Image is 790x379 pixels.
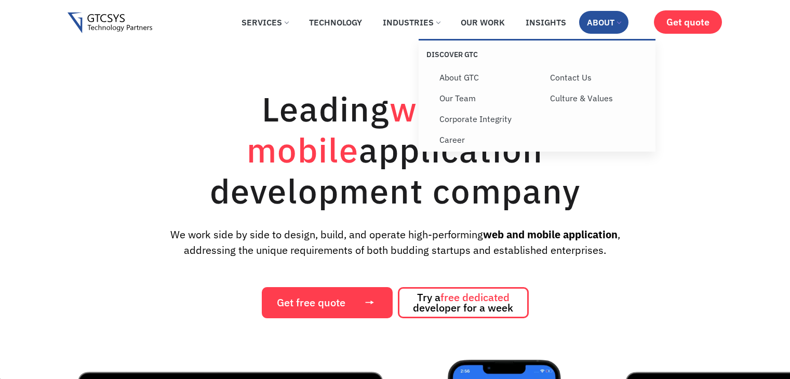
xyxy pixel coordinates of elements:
a: Our Team [432,88,542,109]
span: free dedicated [440,290,510,304]
p: We work side by side to design, build, and operate high-performing , addressing the unique requir... [153,227,637,258]
a: Insights [518,11,574,34]
a: Try afree dedicated developer for a week [398,287,529,318]
h1: Leading application development company [162,88,629,211]
p: Discover GTC [426,50,537,59]
img: Gtcsys logo [68,12,152,34]
a: Our Work [453,11,513,34]
a: Technology [301,11,370,34]
span: Get quote [666,17,709,28]
a: Get quote [654,10,722,34]
a: Contact Us [542,67,653,88]
a: Corporate Integrity [432,109,542,129]
a: Services [234,11,296,34]
strong: web and mobile application [483,227,618,241]
a: Culture & Values [542,88,653,109]
a: About GTC [432,67,542,88]
a: Career [432,129,542,150]
a: Get free quote [262,287,393,318]
span: Try a developer for a week [413,292,513,313]
a: Industries [375,11,448,34]
span: Get free quote [277,297,345,308]
span: web and mobile [247,87,528,172]
a: About [579,11,628,34]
